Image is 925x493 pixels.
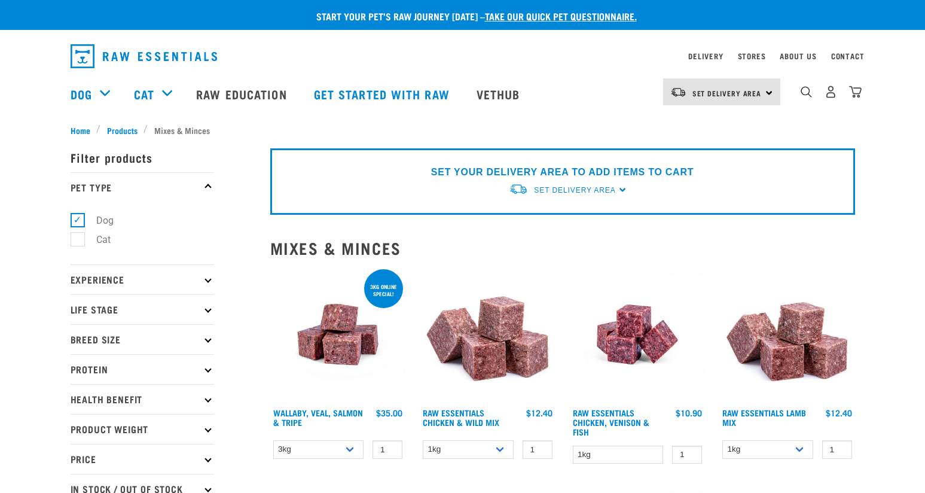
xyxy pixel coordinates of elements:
p: Protein [71,354,214,384]
p: Price [71,444,214,474]
p: Health Benefit [71,384,214,414]
p: SET YOUR DELIVERY AREA TO ADD ITEMS TO CART [431,165,694,179]
span: Products [107,124,138,136]
div: $35.00 [376,408,402,418]
p: Experience [71,264,214,294]
div: $12.40 [826,408,852,418]
label: Dog [77,213,118,228]
a: Get started with Raw [302,70,465,118]
img: user.png [825,86,837,98]
p: Filter products [71,142,214,172]
div: $12.40 [526,408,552,418]
input: 1 [822,440,852,459]
a: Products [100,124,144,136]
a: Raw Education [184,70,301,118]
div: $10.90 [676,408,702,418]
a: Wallaby, Veal, Salmon & Tripe [273,410,363,424]
a: Stores [738,54,766,58]
span: Set Delivery Area [692,91,762,95]
img: Pile Of Cubed Chicken Wild Meat Mix [420,267,555,403]
img: home-icon@2x.png [849,86,862,98]
nav: dropdown navigation [61,39,865,73]
a: About Us [780,54,816,58]
a: Cat [134,85,154,103]
input: 1 [373,440,402,459]
h2: Mixes & Minces [270,239,855,257]
p: Life Stage [71,294,214,324]
a: take our quick pet questionnaire. [485,13,637,19]
span: Home [71,124,90,136]
a: Vethub [465,70,535,118]
img: Wallaby Veal Salmon Tripe 1642 [270,267,406,403]
a: Delivery [688,54,723,58]
label: Cat [77,232,115,247]
img: van-moving.png [509,183,528,196]
img: ?1041 RE Lamb Mix 01 [719,267,855,403]
a: Raw Essentials Chicken & Wild Mix [423,410,499,424]
input: 1 [672,446,702,464]
nav: breadcrumbs [71,124,855,136]
a: Home [71,124,97,136]
img: Chicken Venison mix 1655 [570,267,706,403]
p: Breed Size [71,324,214,354]
span: Set Delivery Area [534,186,615,194]
a: Contact [831,54,865,58]
a: Raw Essentials Lamb Mix [722,410,806,424]
a: Dog [71,85,92,103]
a: Raw Essentials Chicken, Venison & Fish [573,410,649,434]
img: Raw Essentials Logo [71,44,217,68]
img: home-icon-1@2x.png [801,86,812,98]
p: Product Weight [71,414,214,444]
p: Pet Type [71,172,214,202]
input: 1 [523,440,552,459]
div: 3kg online special! [364,278,403,303]
img: van-moving.png [670,87,686,98]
